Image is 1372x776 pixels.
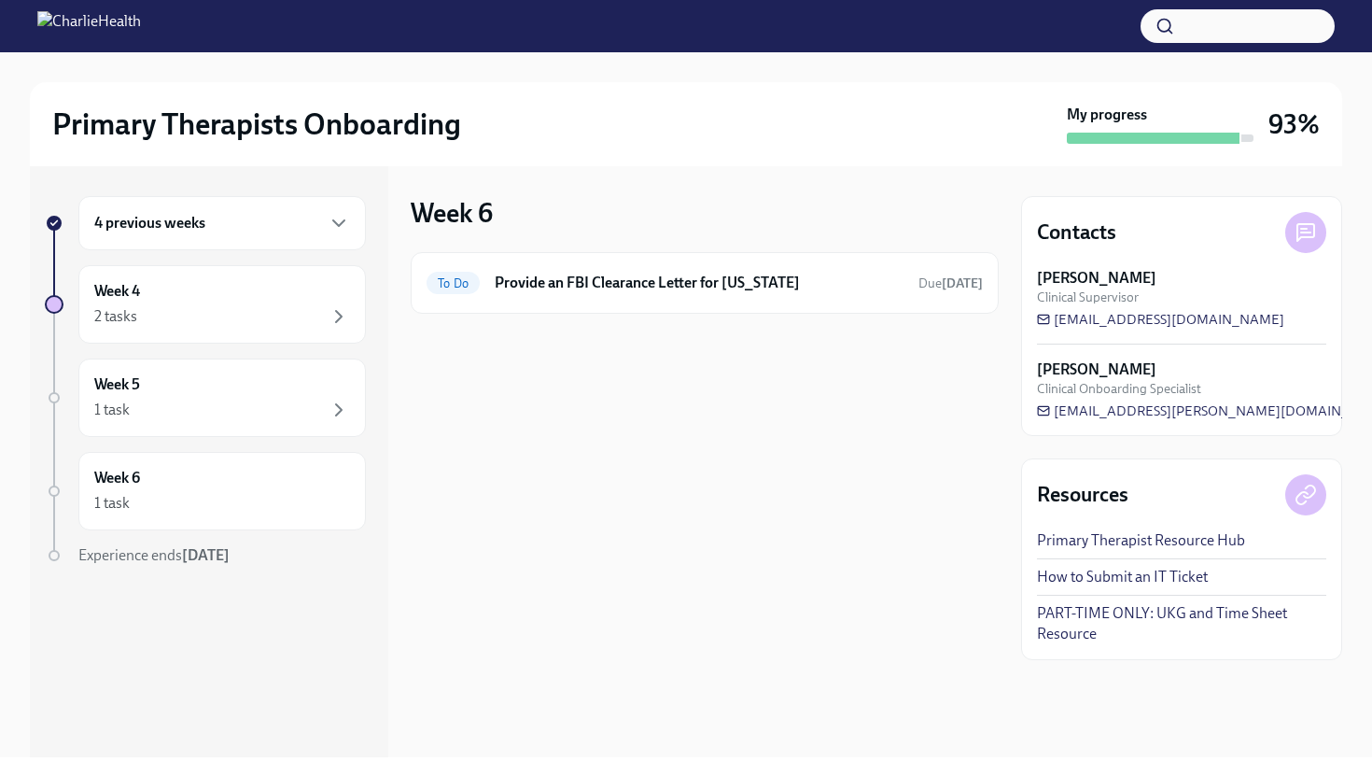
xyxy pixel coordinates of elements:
h3: 93% [1268,107,1320,141]
h3: Week 6 [411,196,493,230]
h4: Resources [1037,481,1128,509]
a: Week 61 task [45,452,366,530]
strong: [DATE] [182,546,230,564]
span: Clinical Supervisor [1037,289,1139,306]
span: Clinical Onboarding Specialist [1037,380,1201,398]
strong: [DATE] [942,275,983,291]
h6: Week 5 [94,374,140,395]
img: CharlieHealth [37,11,141,41]
h6: Week 4 [94,281,140,302]
span: September 11th, 2025 09:00 [918,275,983,292]
strong: [PERSON_NAME] [1037,268,1156,289]
a: How to Submit an IT Ticket [1037,567,1208,587]
span: Experience ends [78,546,230,564]
h6: Provide an FBI Clearance Letter for [US_STATE] [495,273,903,293]
a: Week 51 task [45,359,366,437]
div: 1 task [94,493,130,514]
strong: My progress [1067,105,1147,125]
div: 4 previous weeks [78,196,366,250]
a: Week 42 tasks [45,265,366,344]
h4: Contacts [1037,219,1116,247]
a: To DoProvide an FBI Clearance Letter for [US_STATE]Due[DATE] [427,268,983,298]
a: [EMAIL_ADDRESS][DOMAIN_NAME] [1037,310,1284,329]
div: 1 task [94,400,130,420]
a: Primary Therapist Resource Hub [1037,530,1245,551]
a: PART-TIME ONLY: UKG and Time Sheet Resource [1037,603,1326,644]
span: Due [918,275,983,291]
div: 2 tasks [94,306,137,327]
strong: [PERSON_NAME] [1037,360,1156,380]
h6: Week 6 [94,468,140,488]
h2: Primary Therapists Onboarding [52,106,461,143]
span: To Do [427,276,480,290]
h6: 4 previous weeks [94,213,205,233]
